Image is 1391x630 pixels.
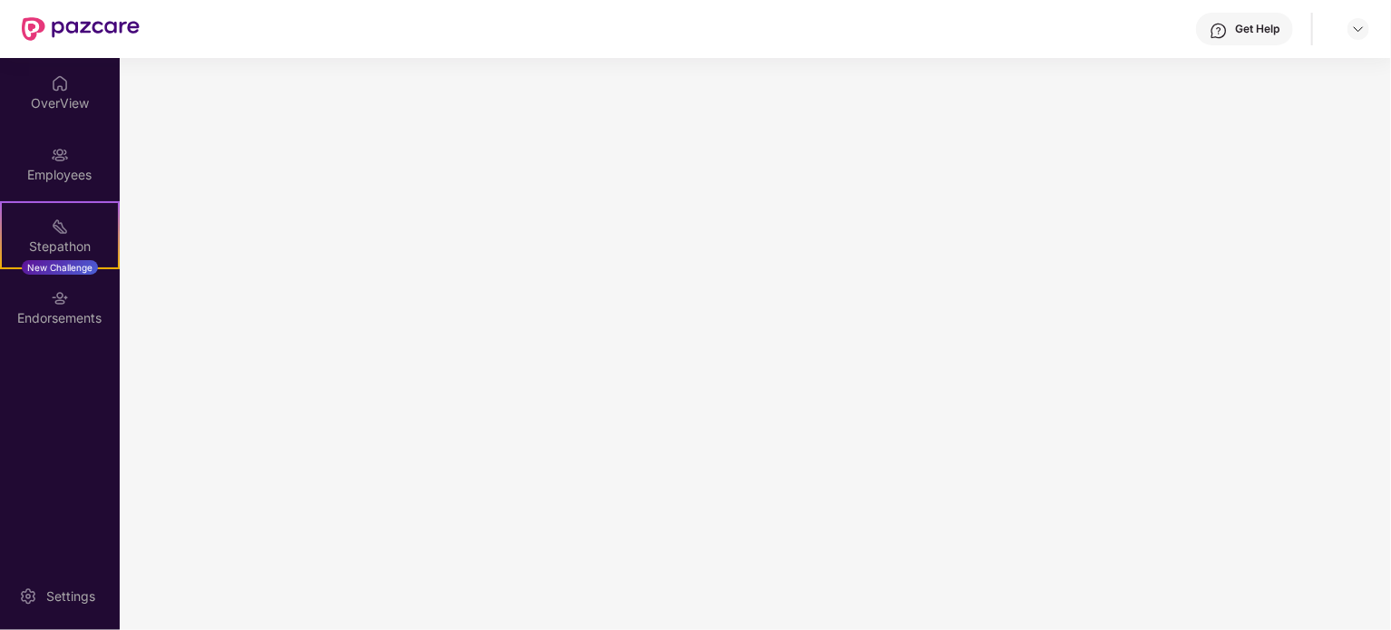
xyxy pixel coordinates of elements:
div: New Challenge [22,260,98,275]
div: Stepathon [2,237,118,256]
img: svg+xml;base64,PHN2ZyBpZD0iRW5kb3JzZW1lbnRzIiB4bWxucz0iaHR0cDovL3d3dy53My5vcmcvMjAwMC9zdmciIHdpZH... [51,289,69,307]
img: svg+xml;base64,PHN2ZyBpZD0iRW1wbG95ZWVzIiB4bWxucz0iaHR0cDovL3d3dy53My5vcmcvMjAwMC9zdmciIHdpZHRoPS... [51,146,69,164]
div: Get Help [1235,22,1279,36]
img: svg+xml;base64,PHN2ZyBpZD0iRHJvcGRvd24tMzJ4MzIiIHhtbG5zPSJodHRwOi8vd3d3LnczLm9yZy8yMDAwL3N2ZyIgd2... [1351,22,1366,36]
img: svg+xml;base64,PHN2ZyB4bWxucz0iaHR0cDovL3d3dy53My5vcmcvMjAwMC9zdmciIHdpZHRoPSIyMSIgaGVpZ2h0PSIyMC... [51,218,69,236]
img: svg+xml;base64,PHN2ZyBpZD0iSGVscC0zMngzMiIgeG1sbnM9Imh0dHA6Ly93d3cudzMub3JnLzIwMDAvc3ZnIiB3aWR0aD... [1210,22,1228,40]
div: Settings [41,587,101,606]
img: svg+xml;base64,PHN2ZyBpZD0iU2V0dGluZy0yMHgyMCIgeG1sbnM9Imh0dHA6Ly93d3cudzMub3JnLzIwMDAvc3ZnIiB3aW... [19,587,37,606]
img: New Pazcare Logo [22,17,140,41]
img: svg+xml;base64,PHN2ZyBpZD0iSG9tZSIgeG1sbnM9Imh0dHA6Ly93d3cudzMub3JnLzIwMDAvc3ZnIiB3aWR0aD0iMjAiIG... [51,74,69,92]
